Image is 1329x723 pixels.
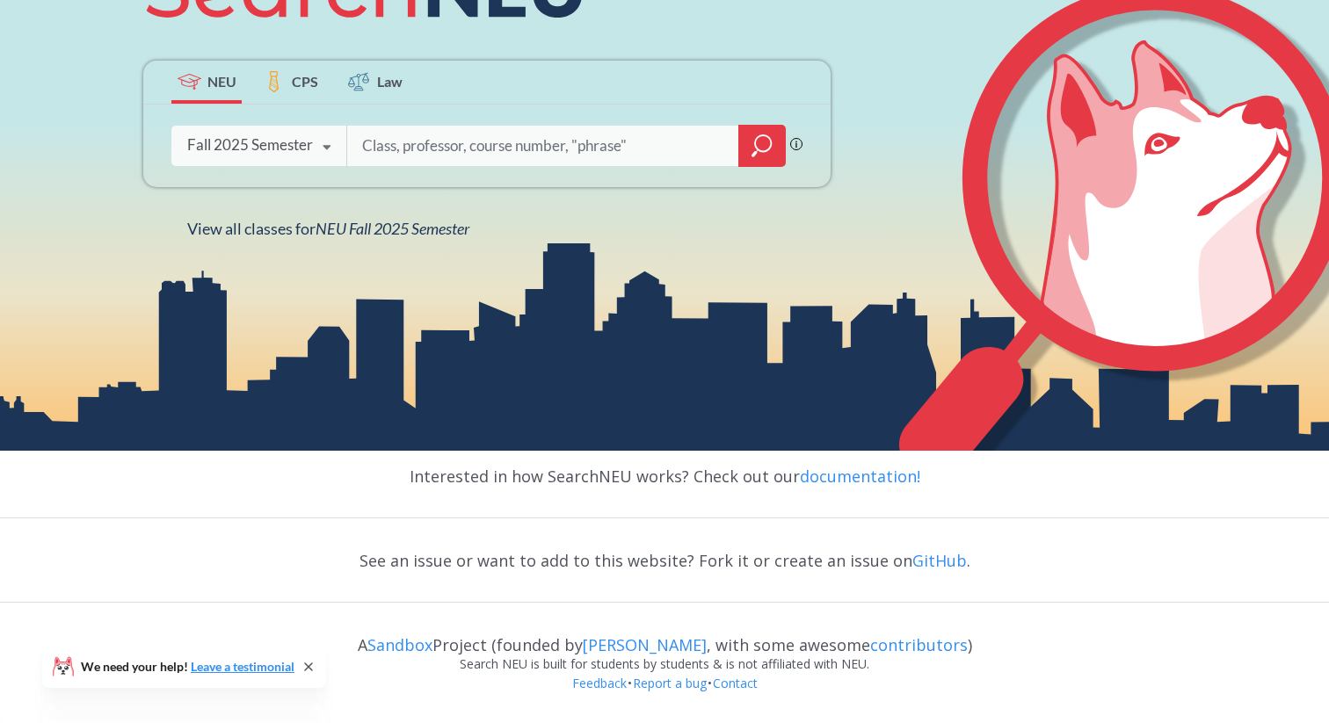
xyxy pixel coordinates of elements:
[187,135,313,155] div: Fall 2025 Semester
[738,125,786,167] div: magnifying glass
[712,675,759,691] a: Contact
[360,127,726,164] input: Class, professor, course number, "phrase"
[377,71,403,91] span: Law
[367,634,432,655] a: Sandbox
[632,675,708,691] a: Report a bug
[187,219,469,238] span: View all classes for
[912,550,967,571] a: GitHub
[571,675,628,691] a: Feedback
[800,466,920,487] a: documentation!
[583,634,707,655] a: [PERSON_NAME]
[752,134,773,158] svg: magnifying glass
[207,71,236,91] span: NEU
[870,634,968,655] a: contributors
[292,71,318,91] span: CPS
[316,219,469,238] span: NEU Fall 2025 Semester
